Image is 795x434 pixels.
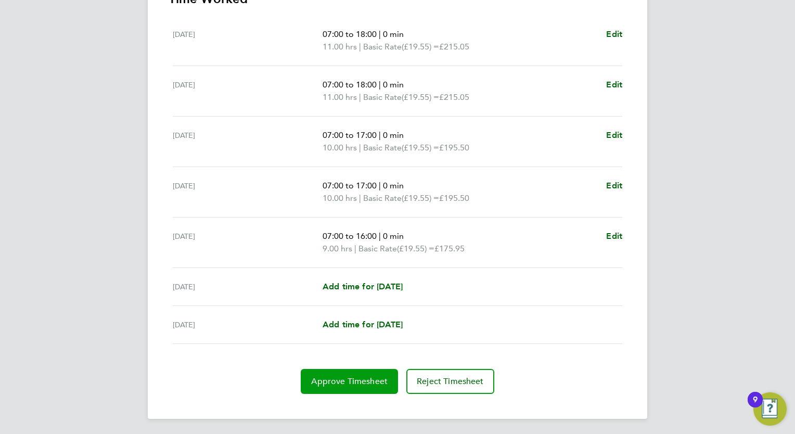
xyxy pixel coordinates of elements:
span: 07:00 to 17:00 [323,130,377,140]
span: | [359,143,361,152]
span: Basic Rate [363,91,402,104]
span: Edit [606,29,622,39]
span: 07:00 to 17:00 [323,181,377,190]
div: 9 [753,400,758,413]
span: Approve Timesheet [311,376,388,387]
span: Basic Rate [358,242,397,255]
div: [DATE] [173,230,323,255]
span: 0 min [383,231,404,241]
span: Add time for [DATE] [323,282,403,291]
a: Edit [606,180,622,192]
span: 10.00 hrs [323,193,357,203]
div: [DATE] [173,28,323,53]
span: £215.05 [439,42,469,52]
span: Edit [606,181,622,190]
span: Basic Rate [363,192,402,205]
span: | [359,193,361,203]
button: Open Resource Center, 9 new notifications [753,392,787,426]
div: [DATE] [173,79,323,104]
span: | [354,244,356,253]
div: [DATE] [173,318,323,331]
a: Edit [606,129,622,142]
a: Add time for [DATE] [323,318,403,331]
span: (£19.55) = [402,42,439,52]
span: Add time for [DATE] [323,320,403,329]
span: (£19.55) = [402,193,439,203]
span: 07:00 to 16:00 [323,231,377,241]
span: | [379,130,381,140]
button: Approve Timesheet [301,369,398,394]
span: | [359,42,361,52]
span: 07:00 to 18:00 [323,80,377,90]
span: | [379,181,381,190]
a: Add time for [DATE] [323,280,403,293]
span: 0 min [383,181,404,190]
div: [DATE] [173,180,323,205]
button: Reject Timesheet [406,369,494,394]
span: (£19.55) = [402,143,439,152]
a: Edit [606,230,622,242]
span: £195.50 [439,193,469,203]
span: Basic Rate [363,142,402,154]
span: 07:00 to 18:00 [323,29,377,39]
a: Edit [606,79,622,91]
span: 0 min [383,29,404,39]
div: [DATE] [173,280,323,293]
span: Basic Rate [363,41,402,53]
span: Edit [606,231,622,241]
span: 11.00 hrs [323,42,357,52]
span: | [379,231,381,241]
span: Edit [606,80,622,90]
span: 9.00 hrs [323,244,352,253]
span: Edit [606,130,622,140]
span: | [379,29,381,39]
a: Edit [606,28,622,41]
div: [DATE] [173,129,323,154]
span: £195.50 [439,143,469,152]
span: | [359,92,361,102]
span: 0 min [383,130,404,140]
span: 11.00 hrs [323,92,357,102]
span: £175.95 [434,244,465,253]
span: Reject Timesheet [417,376,484,387]
span: 10.00 hrs [323,143,357,152]
span: 0 min [383,80,404,90]
span: (£19.55) = [397,244,434,253]
span: | [379,80,381,90]
span: £215.05 [439,92,469,102]
span: (£19.55) = [402,92,439,102]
